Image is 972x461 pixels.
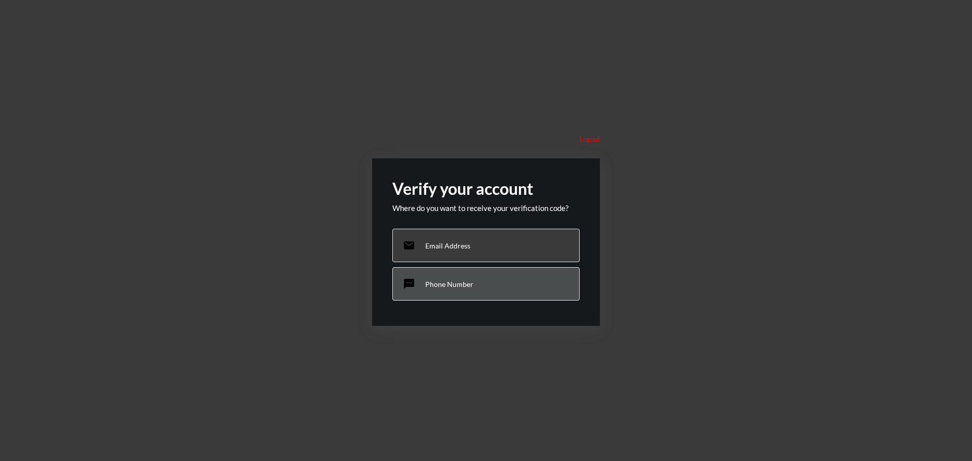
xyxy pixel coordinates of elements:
[425,241,470,250] p: Email Address
[392,179,580,198] h2: Verify your account
[403,278,415,290] mat-icon: sms
[403,239,415,252] mat-icon: email
[425,280,473,288] p: Phone Number
[580,135,600,143] p: Logout
[392,203,580,213] p: Where do you want to receive your verification code?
